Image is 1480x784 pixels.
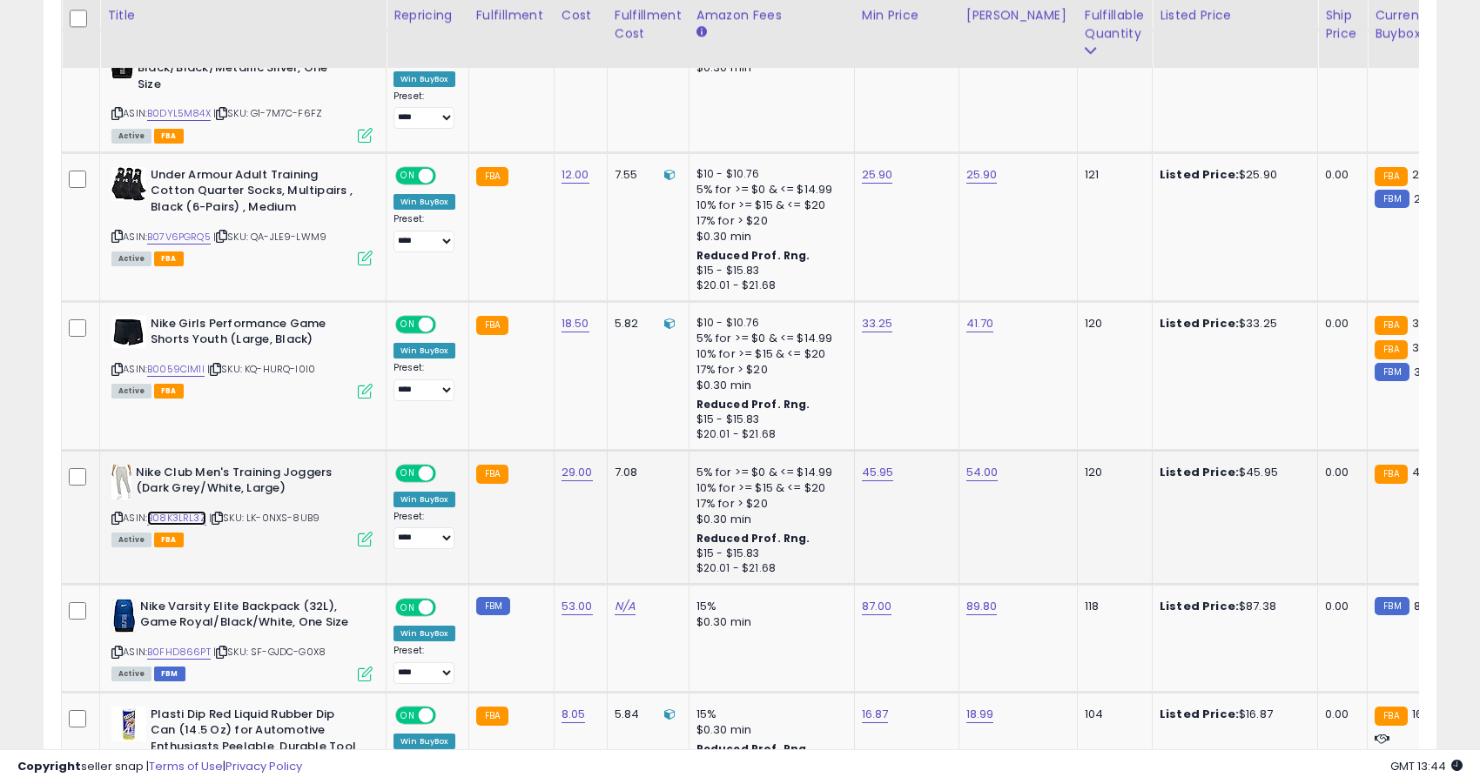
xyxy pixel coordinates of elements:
[696,167,841,182] div: $10 - $10.76
[696,24,707,40] small: Amazon Fees.
[696,229,841,245] div: $0.30 min
[1160,707,1304,722] div: $16.87
[615,6,682,43] div: Fulfillment Cost
[966,315,994,332] a: 41.70
[111,465,373,546] div: ASIN:
[862,315,893,332] a: 33.25
[394,492,455,507] div: Win BuyBox
[696,722,841,738] div: $0.30 min
[476,465,508,484] small: FBA
[1414,191,1445,207] span: 23.98
[1085,707,1139,722] div: 104
[696,6,847,24] div: Amazon Fees
[696,496,841,512] div: 17% for > $20
[696,182,841,198] div: 5% for >= $0 & <= $14.99
[1085,6,1145,43] div: Fulfillable Quantity
[696,531,811,546] b: Reduced Prof. Rng.
[154,129,184,144] span: FBA
[696,213,841,229] div: 17% for > $20
[1085,599,1139,614] div: 118
[862,166,893,184] a: 25.90
[1414,598,1444,614] span: 87.38
[1085,316,1139,332] div: 120
[696,480,841,496] div: 10% for >= $15 & <= $20
[17,759,302,775] div: seller snap | |
[107,6,379,24] div: Title
[476,597,510,615] small: FBM
[207,362,315,376] span: | SKU: KQ-HURQ-I0I0
[394,6,461,24] div: Repricing
[562,6,600,24] div: Cost
[397,317,419,332] span: ON
[1375,190,1409,208] small: FBM
[696,264,841,278] div: $15 - $15.83
[1325,167,1354,183] div: 0.00
[154,384,184,399] span: FBA
[1375,167,1407,186] small: FBA
[1412,464,1444,480] span: 45.95
[696,546,841,561] div: $15 - $15.83
[476,6,547,24] div: Fulfillment
[696,331,841,346] div: 5% for >= $0 & <= $14.99
[434,466,461,480] span: OFF
[1375,316,1407,335] small: FBA
[615,167,676,183] div: 7.55
[111,316,146,348] img: 31lcWO21ZeL._SL40_.jpg
[209,511,320,525] span: | SKU: LK-0NXS-8UB9
[147,362,205,377] a: B0059CIM1I
[696,278,841,293] div: $20.01 - $21.68
[434,317,461,332] span: OFF
[397,600,419,614] span: ON
[1375,363,1409,381] small: FBM
[111,599,373,680] div: ASIN:
[1160,166,1239,183] b: Listed Price:
[154,533,184,547] span: FBA
[696,599,841,614] div: 15%
[1325,707,1354,722] div: 0.00
[696,427,841,442] div: $20.01 - $21.68
[111,384,151,399] span: All listings currently available for purchase on Amazon
[394,71,455,87] div: Win BuyBox
[394,362,455,401] div: Preset:
[615,465,676,480] div: 7.08
[111,167,373,264] div: ASIN:
[434,600,461,614] span: OFF
[111,129,151,144] span: All listings currently available for purchase on Amazon
[966,598,998,615] a: 89.80
[562,315,589,332] a: 18.50
[111,599,136,633] img: 51MmukySMAL._SL40_.jpg
[111,465,131,499] img: 312bWuxoseL._SL40_.jpg
[1085,465,1139,480] div: 120
[696,362,841,378] div: 17% for > $20
[966,166,998,184] a: 25.90
[696,316,841,331] div: $10 - $10.76
[154,667,185,681] span: FBM
[862,598,892,615] a: 87.00
[1325,6,1360,43] div: Ship Price
[1390,758,1463,774] span: 2025-10-8 13:44 GMT
[1375,6,1464,43] div: Current Buybox Price
[397,168,419,183] span: ON
[149,758,223,774] a: Terms of Use
[394,194,455,210] div: Win BuyBox
[111,667,151,681] span: All listings currently available for purchase on Amazon
[136,465,347,501] b: Nike Club Men's Training Joggers (Dark Grey/White, Large)
[476,316,508,335] small: FBA
[111,44,373,141] div: ASIN:
[1412,166,1436,183] span: 25.9
[147,511,206,526] a: B08K3LRL3Z
[213,230,326,244] span: | SKU: QA-JLE9-LWM9
[696,248,811,263] b: Reduced Prof. Rng.
[1412,339,1443,356] span: 33.25
[966,464,999,481] a: 54.00
[1160,598,1239,614] b: Listed Price:
[154,251,184,266] span: FBA
[696,378,841,393] div: $0.30 min
[147,106,211,121] a: B0DYL5M84X
[696,397,811,412] b: Reduced Prof. Rng.
[562,464,593,481] a: 29.00
[476,707,508,726] small: FBA
[138,44,349,97] b: Nike Varsity Elite Backpack (32L), Black/Black/Metallic Silver, One Size
[562,166,589,184] a: 12.00
[397,707,419,722] span: ON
